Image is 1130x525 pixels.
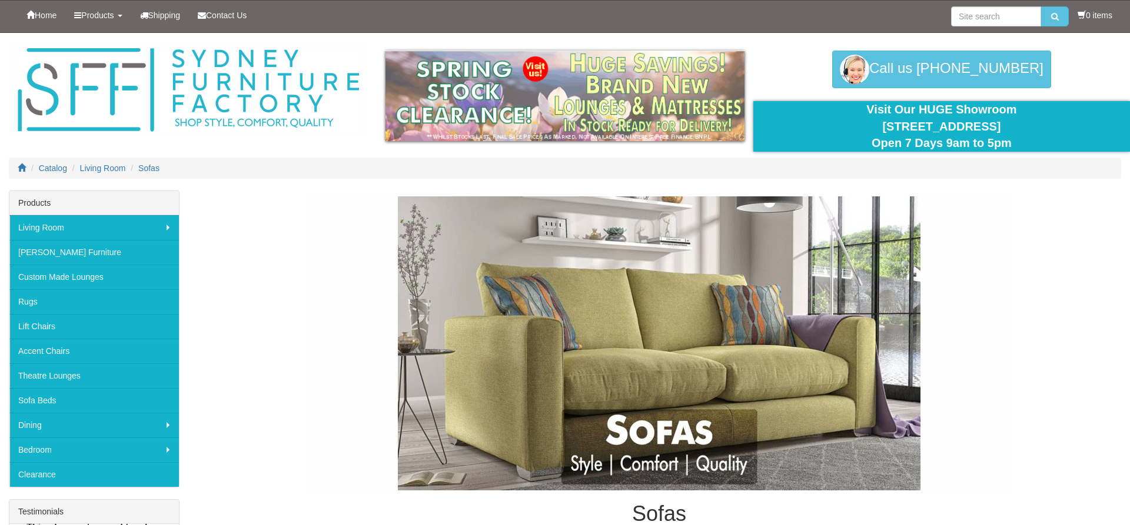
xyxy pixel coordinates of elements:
[9,413,179,437] a: Dining
[9,265,179,289] a: Custom Made Lounges
[12,45,365,136] img: Sydney Furniture Factory
[9,500,179,524] div: Testimonials
[385,51,745,141] img: spring-sale.gif
[306,196,1012,490] img: Sofas
[9,289,179,314] a: Rugs
[35,11,56,20] span: Home
[762,101,1121,152] div: Visit Our HUGE Showroom [STREET_ADDRESS] Open 7 Days 9am to 5pm
[9,363,179,388] a: Theatre Lounges
[9,240,179,265] a: [PERSON_NAME] Furniture
[18,1,65,30] a: Home
[951,6,1041,26] input: Site search
[189,1,255,30] a: Contact Us
[9,339,179,363] a: Accent Chairs
[80,163,126,173] a: Living Room
[131,1,190,30] a: Shipping
[81,11,114,20] span: Products
[1078,9,1112,21] li: 0 items
[9,388,179,413] a: Sofa Beds
[9,314,179,339] a: Lift Chairs
[9,191,179,215] div: Products
[9,462,179,487] a: Clearance
[138,163,159,173] a: Sofas
[206,11,247,20] span: Contact Us
[39,163,67,173] a: Catalog
[9,437,179,462] a: Bedroom
[65,1,131,30] a: Products
[9,215,179,240] a: Living Room
[148,11,181,20] span: Shipping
